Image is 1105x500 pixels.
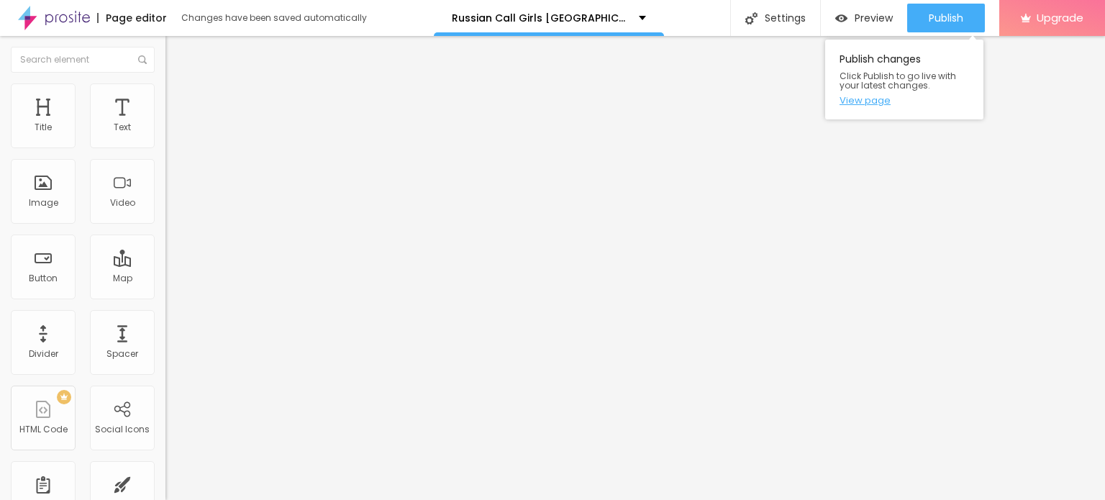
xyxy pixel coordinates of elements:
[114,122,131,132] div: Text
[110,198,135,208] div: Video
[1037,12,1083,24] span: Upgrade
[452,13,628,23] p: Russian Call Girls [GEOGRAPHIC_DATA] (:≡ Pick a high-class Hyderabad Call Girls
[138,55,147,64] img: Icone
[29,198,58,208] div: Image
[907,4,985,32] button: Publish
[29,273,58,283] div: Button
[840,71,969,90] span: Click Publish to go live with your latest changes.
[181,14,367,22] div: Changes have been saved automatically
[929,12,963,24] span: Publish
[835,12,847,24] img: view-1.svg
[855,12,893,24] span: Preview
[11,47,155,73] input: Search element
[840,96,969,105] a: View page
[825,40,983,119] div: Publish changes
[29,349,58,359] div: Divider
[113,273,132,283] div: Map
[97,13,167,23] div: Page editor
[821,4,907,32] button: Preview
[106,349,138,359] div: Spacer
[165,36,1105,500] iframe: Editor
[745,12,758,24] img: Icone
[35,122,52,132] div: Title
[95,424,150,435] div: Social Icons
[19,424,68,435] div: HTML Code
